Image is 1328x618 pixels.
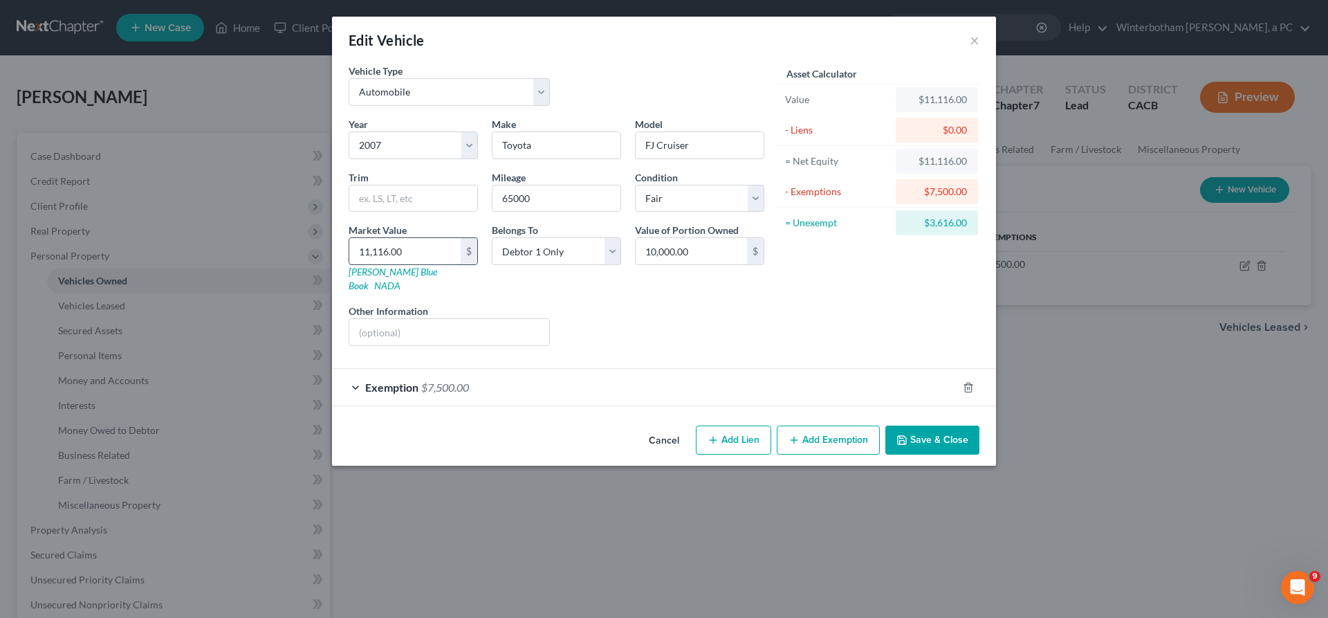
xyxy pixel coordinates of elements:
div: $11,116.00 [907,154,967,168]
label: Condition [635,170,678,185]
div: - Liens [785,123,889,137]
div: $11,116.00 [907,93,967,107]
div: = Net Equity [785,154,889,168]
label: Year [349,117,368,131]
button: × [970,32,979,48]
div: $7,500.00 [907,185,967,199]
button: Cancel [638,427,690,455]
button: Add Exemption [777,426,880,455]
button: Save & Close [885,426,979,455]
button: Add Lien [696,426,771,455]
input: ex. Altima [636,132,764,158]
input: -- [492,185,620,212]
label: Asset Calculator [786,66,857,81]
a: [PERSON_NAME] Blue Book [349,266,437,291]
span: 9 [1309,571,1320,582]
input: (optional) [349,319,549,345]
div: $ [461,238,477,264]
label: Model [635,117,663,131]
div: Value [785,93,889,107]
input: ex. LS, LT, etc [349,185,477,212]
label: Mileage [492,170,526,185]
div: $3,616.00 [907,216,967,230]
label: Market Value [349,223,407,237]
div: $ [747,238,764,264]
div: - Exemptions [785,185,889,199]
input: 0.00 [349,238,461,264]
div: Edit Vehicle [349,30,425,50]
label: Trim [349,170,369,185]
span: Belongs To [492,224,538,236]
label: Vehicle Type [349,64,403,78]
input: 0.00 [636,238,747,264]
div: = Unexempt [785,216,889,230]
span: $7,500.00 [421,381,469,394]
iframe: Intercom live chat [1281,571,1314,604]
label: Value of Portion Owned [635,223,739,237]
div: $0.00 [907,123,967,137]
a: NADA [374,280,400,291]
span: Exemption [365,381,418,394]
label: Other Information [349,304,428,318]
span: Make [492,118,516,130]
input: ex. Nissan [492,132,620,158]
